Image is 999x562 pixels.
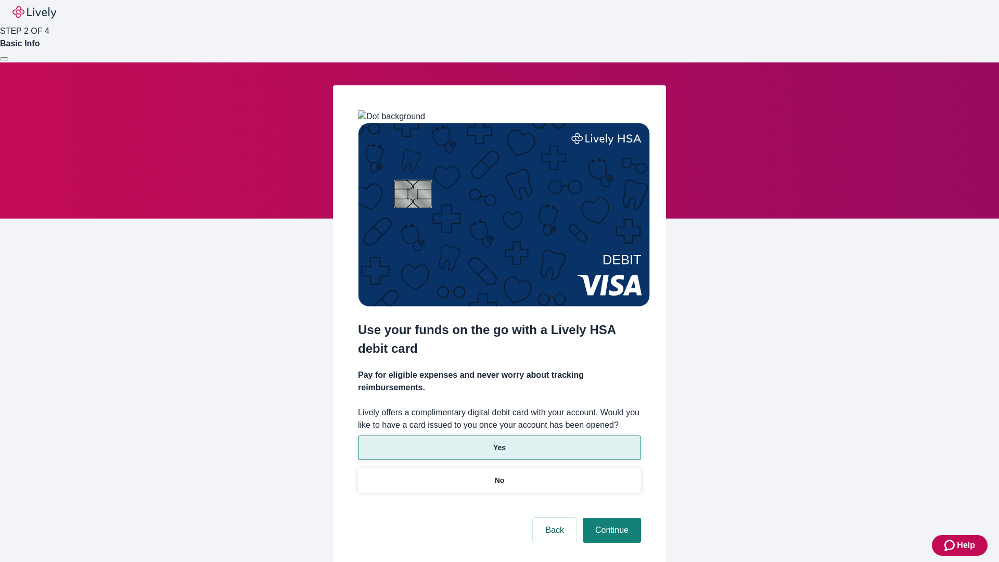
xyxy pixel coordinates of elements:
[495,475,505,486] p: No
[12,6,56,19] img: Lively
[358,110,425,123] img: Dot background
[358,369,641,394] h4: Pay for eligible expenses and never worry about tracking reimbursements.
[358,123,650,306] img: Debit card
[358,406,641,431] label: Lively offers a complimentary digital debit card with your account. Would you like to have a card...
[932,535,988,556] button: Zendesk support iconHelp
[358,468,641,493] button: No
[493,442,506,453] p: Yes
[944,539,957,552] svg: Zendesk support icon
[533,518,577,543] button: Back
[358,321,641,358] h2: Use your funds on the go with a Lively HSA debit card
[957,539,975,552] span: Help
[358,436,641,460] button: Yes
[583,518,641,543] button: Continue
